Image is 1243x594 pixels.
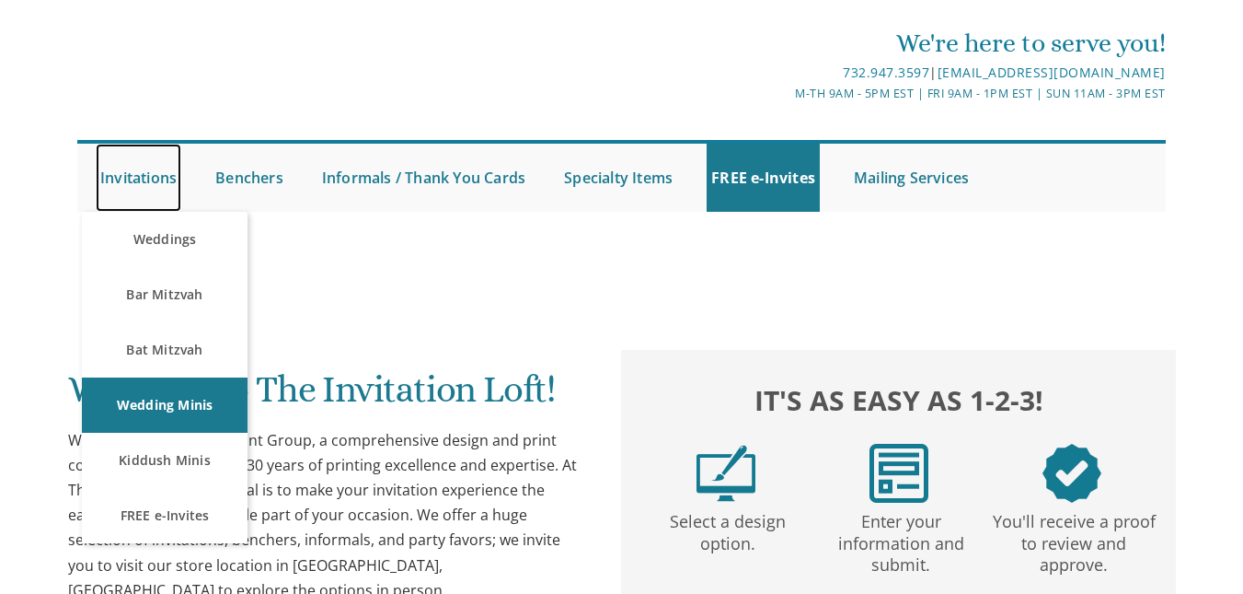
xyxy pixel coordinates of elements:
a: Mailing Services [849,144,973,212]
a: Informals / Thank You Cards [317,144,530,212]
p: Select a design option. [645,503,811,554]
h2: It's as easy as 1-2-3! [639,380,1158,421]
a: Weddings [82,212,247,267]
a: Specialty Items [559,144,677,212]
div: We're here to serve you! [441,25,1166,62]
a: FREE e-Invites [707,144,820,212]
a: Wedding Minis [82,378,247,433]
a: Benchers [211,144,288,212]
a: Kiddush Minis [82,433,247,488]
img: step2.png [869,444,928,503]
a: FREE e-Invites [82,488,247,543]
a: [EMAIL_ADDRESS][DOMAIN_NAME] [938,64,1166,81]
img: step3.png [1042,444,1101,503]
a: Bat Mitzvah [82,322,247,378]
h1: Welcome to The Invitation Loft! [68,369,587,424]
div: M-Th 9am - 5pm EST | Fri 9am - 1pm EST | Sun 11am - 3pm EST [441,84,1166,103]
div: | [441,62,1166,84]
p: Enter your information and submit. [818,503,984,576]
a: Invitations [96,144,181,212]
p: You'll receive a proof to review and approve. [991,503,1157,576]
img: step1.png [696,444,755,503]
a: 732.947.3597 [843,64,929,81]
a: Bar Mitzvah [82,267,247,322]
